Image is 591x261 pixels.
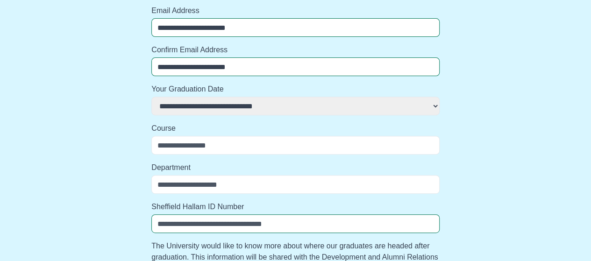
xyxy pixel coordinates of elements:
[151,44,440,56] label: Confirm Email Address
[151,5,440,16] label: Email Address
[151,84,440,95] label: Your Graduation Date
[151,162,440,173] label: Department
[151,123,440,134] label: Course
[151,201,440,212] label: Sheffield Hallam ID Number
